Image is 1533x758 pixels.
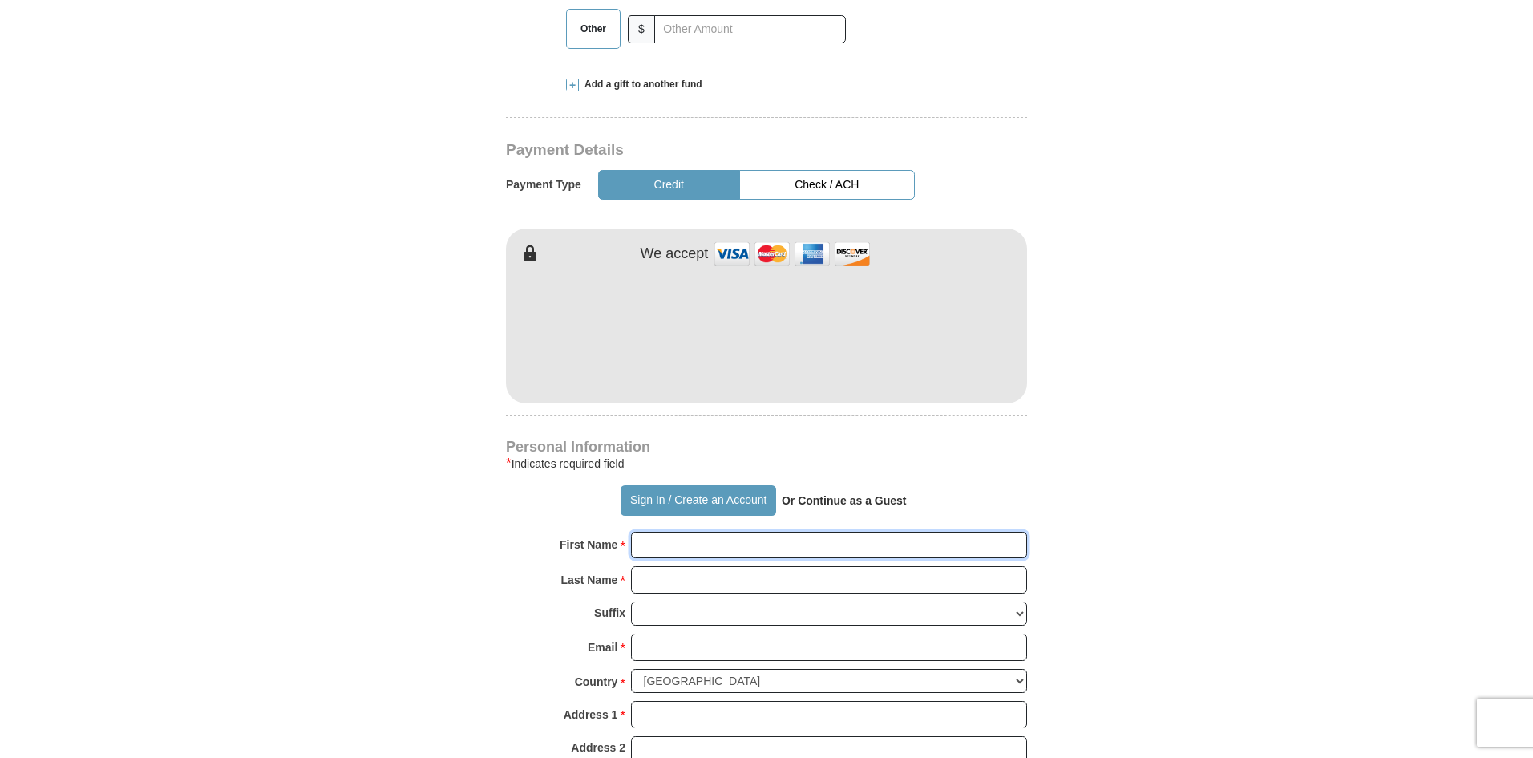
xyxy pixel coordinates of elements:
div: Indicates required field [506,454,1027,473]
strong: Or Continue as a Guest [782,494,907,507]
h5: Payment Type [506,178,581,192]
input: Other Amount [654,15,846,43]
strong: Last Name [561,569,618,591]
button: Credit [598,170,740,200]
strong: First Name [560,533,617,556]
h4: We accept [641,245,709,263]
strong: Suffix [594,602,625,624]
img: credit cards accepted [712,237,872,271]
strong: Email [588,636,617,659]
button: Check / ACH [739,170,915,200]
span: $ [628,15,655,43]
span: Other [572,17,614,41]
button: Sign In / Create an Account [621,485,775,516]
strong: Country [575,671,618,693]
strong: Address 1 [564,703,618,726]
h3: Payment Details [506,141,915,160]
span: Add a gift to another fund [579,78,702,91]
h4: Personal Information [506,440,1027,453]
